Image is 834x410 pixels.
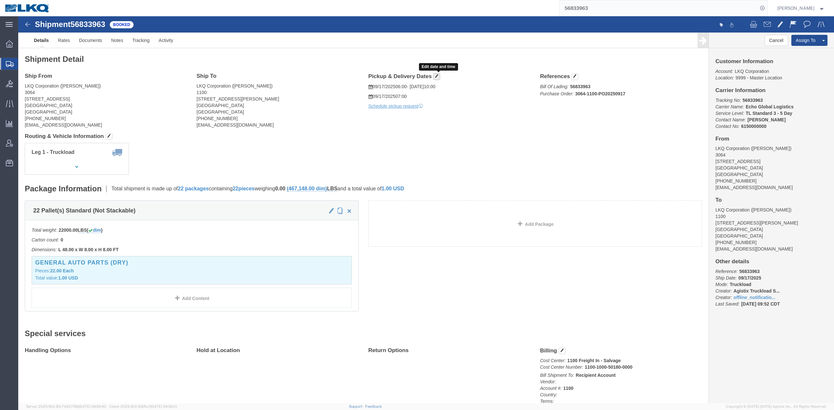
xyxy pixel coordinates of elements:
iframe: FS Legacy Container [18,16,834,403]
span: Copyright © [DATE]-[DATE] Agistix Inc., All Rights Reserved [726,404,826,409]
img: logo [5,3,50,13]
button: [PERSON_NAME] [777,4,825,12]
a: Feedback [365,404,382,408]
span: [DATE] 09:39:01 [151,404,177,408]
span: Server: 2025.19.0-91c74307f99 [26,404,106,408]
span: [DATE] 09:50:40 [79,404,106,408]
input: Search for shipment number, reference number [560,0,758,16]
span: Client: 2025.19.0-129fbcf [109,404,177,408]
span: Nick Marzano [777,5,814,12]
a: Support [349,404,365,408]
